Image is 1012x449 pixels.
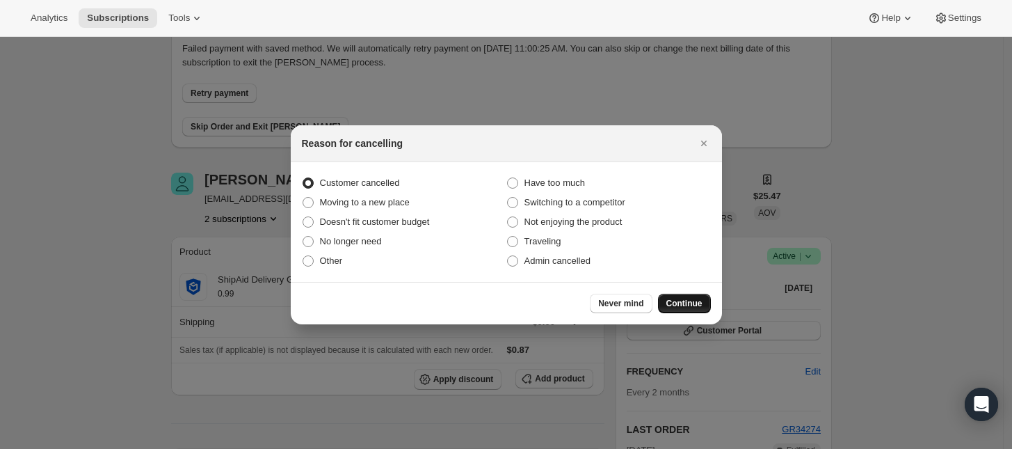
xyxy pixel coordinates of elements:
[320,255,343,266] span: Other
[859,8,922,28] button: Help
[168,13,190,24] span: Tools
[31,13,67,24] span: Analytics
[320,216,430,227] span: Doesn't fit customer budget
[87,13,149,24] span: Subscriptions
[598,298,643,309] span: Never mind
[524,178,585,188] span: Have too much
[320,236,382,246] span: No longer need
[524,197,625,207] span: Switching to a competitor
[965,388,998,421] div: Open Intercom Messenger
[948,13,981,24] span: Settings
[694,134,714,153] button: Close
[22,8,76,28] button: Analytics
[524,255,591,266] span: Admin cancelled
[524,216,623,227] span: Not enjoying the product
[666,298,702,309] span: Continue
[320,197,410,207] span: Moving to a new place
[590,294,652,313] button: Never mind
[658,294,711,313] button: Continue
[302,136,403,150] h2: Reason for cancelling
[926,8,990,28] button: Settings
[320,178,400,188] span: Customer cancelled
[524,236,561,246] span: Traveling
[160,8,212,28] button: Tools
[79,8,157,28] button: Subscriptions
[881,13,900,24] span: Help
